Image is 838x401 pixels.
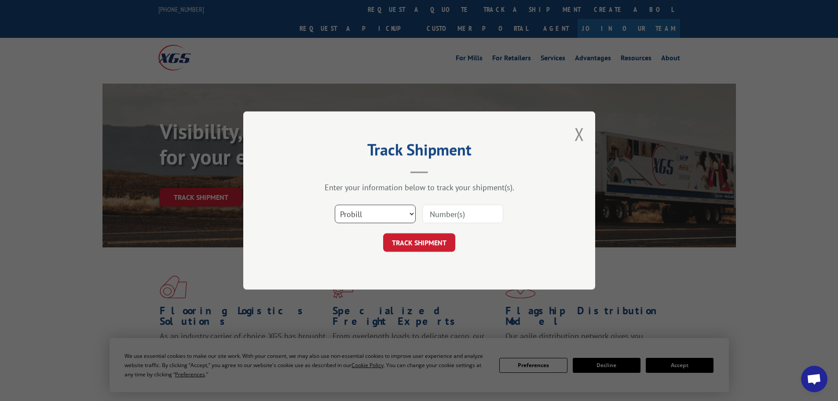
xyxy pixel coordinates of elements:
[287,143,551,160] h2: Track Shipment
[287,182,551,192] div: Enter your information below to track your shipment(s).
[801,366,827,392] div: Open chat
[575,122,584,146] button: Close modal
[422,205,503,223] input: Number(s)
[383,233,455,252] button: TRACK SHIPMENT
